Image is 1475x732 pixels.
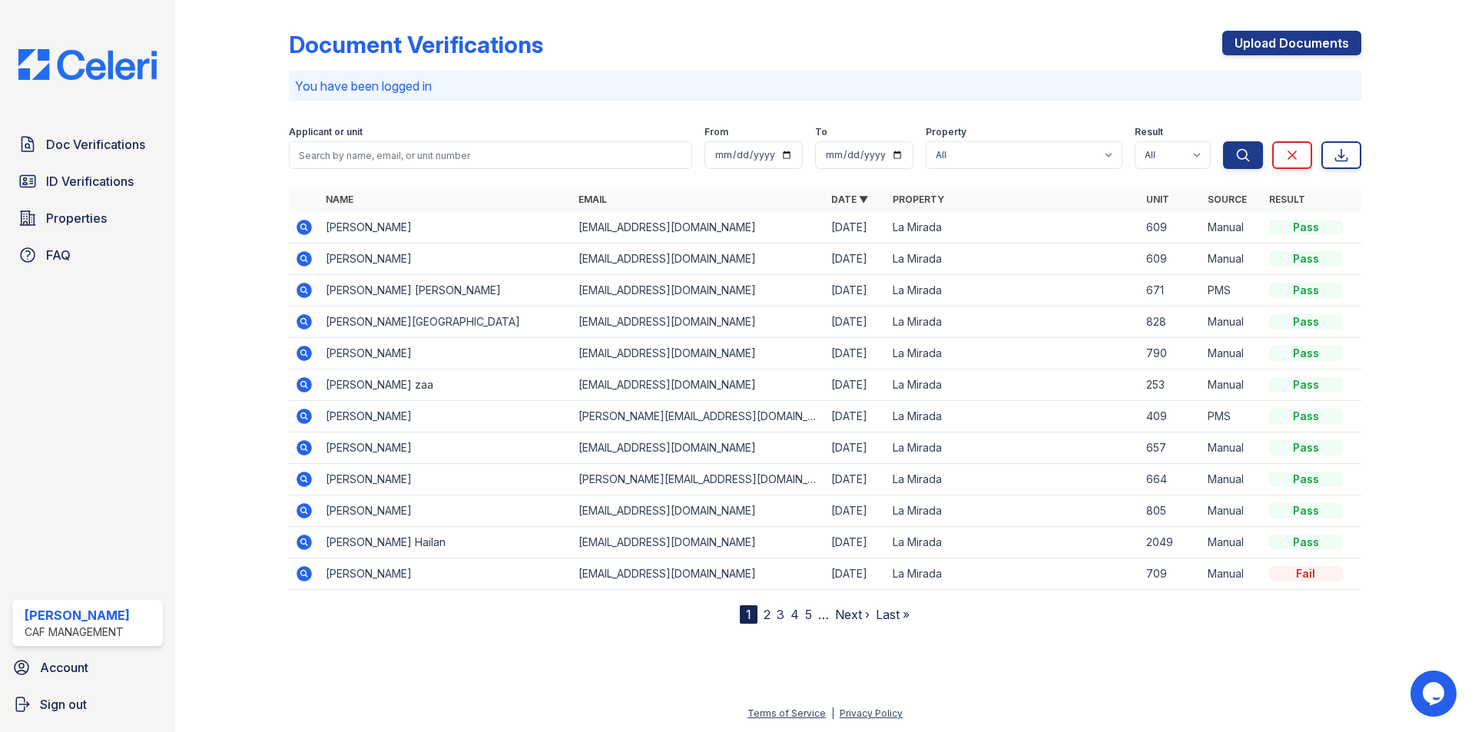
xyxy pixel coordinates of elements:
[825,212,887,243] td: [DATE]
[289,141,692,169] input: Search by name, email, or unit number
[1269,377,1343,392] div: Pass
[572,495,825,527] td: [EMAIL_ADDRESS][DOMAIN_NAME]
[572,306,825,338] td: [EMAIL_ADDRESS][DOMAIN_NAME]
[1140,401,1202,432] td: 409
[1202,401,1263,432] td: PMS
[1269,503,1343,518] div: Pass
[40,695,87,714] span: Sign out
[1269,472,1343,487] div: Pass
[1269,535,1343,550] div: Pass
[6,652,169,683] a: Account
[40,658,88,677] span: Account
[1140,275,1202,306] td: 671
[320,243,572,275] td: [PERSON_NAME]
[825,401,887,432] td: [DATE]
[1140,527,1202,558] td: 2049
[1202,432,1263,464] td: Manual
[747,707,826,719] a: Terms of Service
[320,527,572,558] td: [PERSON_NAME] Hailan
[777,607,784,622] a: 3
[1140,369,1202,401] td: 253
[572,401,825,432] td: [PERSON_NAME][EMAIL_ADDRESS][DOMAIN_NAME]
[825,495,887,527] td: [DATE]
[1202,243,1263,275] td: Manual
[887,275,1139,306] td: La Mirada
[25,606,130,624] div: [PERSON_NAME]
[295,77,1355,95] p: You have been logged in
[1140,432,1202,464] td: 657
[1202,464,1263,495] td: Manual
[12,166,163,197] a: ID Verifications
[12,240,163,270] a: FAQ
[46,209,107,227] span: Properties
[1269,194,1305,205] a: Result
[825,306,887,338] td: [DATE]
[887,338,1139,369] td: La Mirada
[704,126,728,138] label: From
[578,194,607,205] a: Email
[887,527,1139,558] td: La Mirada
[887,464,1139,495] td: La Mirada
[320,212,572,243] td: [PERSON_NAME]
[840,707,903,719] a: Privacy Policy
[1202,338,1263,369] td: Manual
[825,275,887,306] td: [DATE]
[320,275,572,306] td: [PERSON_NAME] [PERSON_NAME]
[1140,558,1202,590] td: 709
[887,306,1139,338] td: La Mirada
[825,243,887,275] td: [DATE]
[1269,346,1343,361] div: Pass
[320,432,572,464] td: [PERSON_NAME]
[572,338,825,369] td: [EMAIL_ADDRESS][DOMAIN_NAME]
[1269,314,1343,330] div: Pass
[818,605,829,624] span: …
[326,194,353,205] a: Name
[572,527,825,558] td: [EMAIL_ADDRESS][DOMAIN_NAME]
[825,432,887,464] td: [DATE]
[320,495,572,527] td: [PERSON_NAME]
[6,689,169,720] button: Sign out
[572,275,825,306] td: [EMAIL_ADDRESS][DOMAIN_NAME]
[572,558,825,590] td: [EMAIL_ADDRESS][DOMAIN_NAME]
[1140,243,1202,275] td: 609
[1269,251,1343,267] div: Pass
[46,246,71,264] span: FAQ
[887,401,1139,432] td: La Mirada
[887,432,1139,464] td: La Mirada
[289,31,543,58] div: Document Verifications
[46,172,134,190] span: ID Verifications
[764,607,771,622] a: 2
[1135,126,1163,138] label: Result
[12,129,163,160] a: Doc Verifications
[1140,306,1202,338] td: 828
[831,194,868,205] a: Date ▼
[320,338,572,369] td: [PERSON_NAME]
[805,607,812,622] a: 5
[887,369,1139,401] td: La Mirada
[46,135,145,154] span: Doc Verifications
[25,624,130,640] div: CAF Management
[926,126,966,138] label: Property
[289,126,363,138] label: Applicant or unit
[1202,558,1263,590] td: Manual
[825,558,887,590] td: [DATE]
[572,432,825,464] td: [EMAIL_ADDRESS][DOMAIN_NAME]
[1140,212,1202,243] td: 609
[1269,440,1343,455] div: Pass
[887,243,1139,275] td: La Mirada
[1269,566,1343,581] div: Fail
[320,558,572,590] td: [PERSON_NAME]
[1202,495,1263,527] td: Manual
[1222,31,1361,55] a: Upload Documents
[825,338,887,369] td: [DATE]
[1410,671,1460,717] iframe: chat widget
[1202,527,1263,558] td: Manual
[1202,306,1263,338] td: Manual
[320,306,572,338] td: [PERSON_NAME][GEOGRAPHIC_DATA]
[1140,338,1202,369] td: 790
[876,607,910,622] a: Last »
[1269,409,1343,424] div: Pass
[572,212,825,243] td: [EMAIL_ADDRESS][DOMAIN_NAME]
[825,464,887,495] td: [DATE]
[835,607,870,622] a: Next ›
